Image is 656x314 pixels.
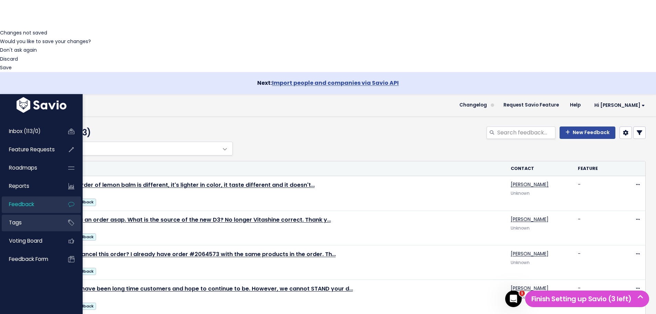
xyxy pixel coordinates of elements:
a: Inbox (113/0) [2,123,57,139]
a: Feature Requests [2,142,57,158]
a: Feedback [2,196,57,212]
span: 1 [519,291,525,296]
th: Problem [44,161,507,176]
a: [PERSON_NAME] [511,250,549,257]
span: Changelog [459,103,487,108]
a: Hi, Placing an order asap. What is the source of the new D3? No longer Vitashine correct. Thank y… [54,216,331,224]
th: Feature [574,161,615,176]
span: Reports [9,182,29,190]
h5: Finish Setting up Savio (3 left) [528,294,646,304]
span: Tags [9,219,22,226]
span: Everything [32,142,219,155]
span: Roadmaps [9,164,37,171]
a: Voting Board [2,233,57,249]
a: Import people and companies via Savio API [272,79,399,87]
span: Unknown [511,260,530,265]
td: - [574,176,615,211]
span: Hi [PERSON_NAME] [594,103,645,108]
span: Everything [31,142,233,155]
a: This lad order of lemon balm is different, it's lighter in color, it taste different and it doesn't… [54,181,315,189]
div: [DATE] [48,294,503,301]
a: Request Savio Feature [498,100,564,110]
img: logo-white.9d6f32f41409.svg [15,97,68,113]
th: Contact [507,161,574,176]
a: [PERSON_NAME] [511,216,549,223]
div: [DATE] [48,190,503,197]
a: Hi, Can I cancel this order? I already have order #2064573 with the same products in the order. Th… [54,250,336,258]
iframe: Intercom live chat [505,291,522,307]
a: Help [564,100,586,110]
a: Hi [PERSON_NAME] [586,100,650,111]
h4: Feedback (33) [31,126,229,139]
span: Unknown [511,191,530,196]
a: New Feedback [560,126,615,139]
td: - [574,211,615,245]
span: Feedback form [9,255,48,263]
strong: Next: [257,79,399,87]
span: Voting Board [9,237,42,244]
input: Search feedback... [497,126,555,139]
span: Feedback [9,201,34,208]
span: Inbox (113/0) [9,128,41,135]
div: [DATE] [48,225,503,232]
a: Hello. We have been long time customers and hope to continue to be. However, we cannot STAND your d… [54,285,353,293]
a: Reports [2,178,57,194]
span: Feature Requests [9,146,55,153]
a: Roadmaps [2,160,57,176]
div: [DATE] [48,260,503,267]
a: [PERSON_NAME] [511,181,549,188]
span: Unknown [511,225,530,231]
td: - [574,245,615,280]
a: [PERSON_NAME] [511,285,549,292]
a: Tags [2,215,57,231]
a: Feedback form [2,251,57,267]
